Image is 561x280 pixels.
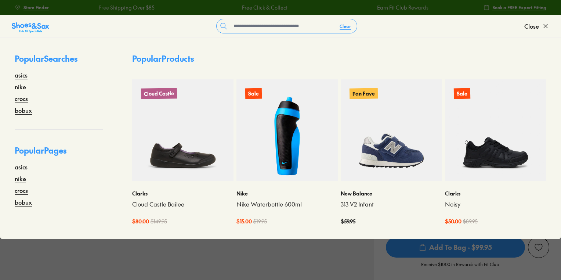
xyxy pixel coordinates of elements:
[15,53,103,71] p: Popular Searches
[15,71,28,79] a: asics
[463,218,478,225] span: $ 89.95
[341,218,355,225] span: $ 59.95
[528,237,549,258] button: Add to Wishlist
[445,190,546,197] p: Clarks
[341,190,442,197] p: New Balance
[15,162,28,171] a: asics
[15,174,26,183] a: nike
[454,88,470,99] p: Sale
[132,200,234,208] a: Cloud Castle Bailee
[15,198,32,207] a: bobux
[236,218,252,225] span: $ 15.00
[341,200,442,208] a: 313 V2 Infant
[236,200,338,208] a: Nike Waterbottle 600ml
[15,186,28,195] a: crocs
[484,1,546,14] a: Book a FREE Expert Fitting
[12,20,49,32] a: Shoes &amp; Sox
[141,88,177,99] p: Cloud Castle
[15,82,26,91] a: nike
[492,4,546,11] span: Book a FREE Expert Fitting
[236,190,338,197] p: Nike
[132,79,234,181] a: Cloud Castle
[12,22,49,33] img: SNS_Logo_Responsive.svg
[242,4,287,11] a: Free Click & Collect
[377,4,428,11] a: Earn Fit Club Rewards
[15,1,49,14] a: Store Finder
[132,190,234,197] p: Clarks
[341,79,442,181] a: Fan Fave
[445,79,546,181] a: Sale
[132,218,149,225] span: $ 80.00
[15,94,28,103] a: crocs
[445,200,546,208] a: Noisy
[253,218,267,225] span: $ 19.95
[334,19,357,33] button: Clear
[236,79,338,181] a: Sale
[23,4,49,11] span: Store Finder
[132,53,194,65] p: Popular Products
[421,261,499,274] p: Receive $10.00 in Rewards with Fit Club
[445,218,462,225] span: $ 50.00
[15,144,103,162] p: Popular Pages
[245,88,262,99] p: Sale
[386,237,525,258] button: Add To Bag - $99.95
[524,22,539,30] span: Close
[350,88,378,99] p: Fan Fave
[386,237,525,258] span: Add To Bag - $99.95
[7,231,37,258] iframe: Gorgias live chat messenger
[15,106,32,115] a: bobux
[98,4,154,11] a: Free Shipping Over $85
[151,218,167,225] span: $ 149.95
[524,18,549,34] button: Close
